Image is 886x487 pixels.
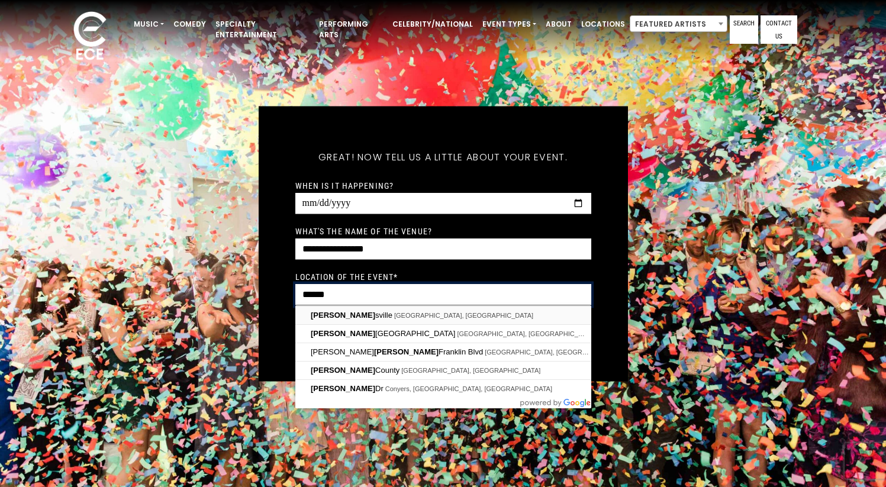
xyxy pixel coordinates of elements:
span: [PERSON_NAME] [311,311,375,320]
span: County [311,366,401,375]
span: [PERSON_NAME] [311,384,375,393]
span: Featured Artists [630,16,727,33]
label: Location of the event [295,271,398,282]
span: [GEOGRAPHIC_DATA], [GEOGRAPHIC_DATA] [394,312,533,319]
span: Featured Artists [630,15,727,32]
a: Celebrity/National [388,14,478,34]
a: Comedy [169,14,211,34]
a: Contact Us [761,15,797,44]
a: Event Types [478,14,541,34]
a: Performing Arts [314,14,388,45]
span: sville [311,311,394,320]
span: [PERSON_NAME] Franklin Blvd [311,347,485,356]
span: [GEOGRAPHIC_DATA], [GEOGRAPHIC_DATA], [GEOGRAPHIC_DATA] [457,330,668,337]
label: What's the name of the venue? [295,225,432,236]
span: [GEOGRAPHIC_DATA], [GEOGRAPHIC_DATA] [401,367,540,374]
a: Music [129,14,169,34]
a: Search [730,15,758,44]
label: When is it happening? [295,180,394,191]
span: [PERSON_NAME] [311,329,375,338]
h5: Great! Now tell us a little about your event. [295,136,591,178]
span: [GEOGRAPHIC_DATA], [GEOGRAPHIC_DATA], [GEOGRAPHIC_DATA] [485,349,695,356]
a: Locations [576,14,630,34]
span: Conyers, [GEOGRAPHIC_DATA], [GEOGRAPHIC_DATA] [385,385,552,392]
img: ece_new_logo_whitev2-1.png [60,8,120,66]
span: [PERSON_NAME] [374,347,439,356]
a: About [541,14,576,34]
a: Specialty Entertainment [211,14,314,45]
span: [GEOGRAPHIC_DATA] [311,329,457,338]
span: [PERSON_NAME] [311,366,375,375]
span: Dr [311,384,385,393]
